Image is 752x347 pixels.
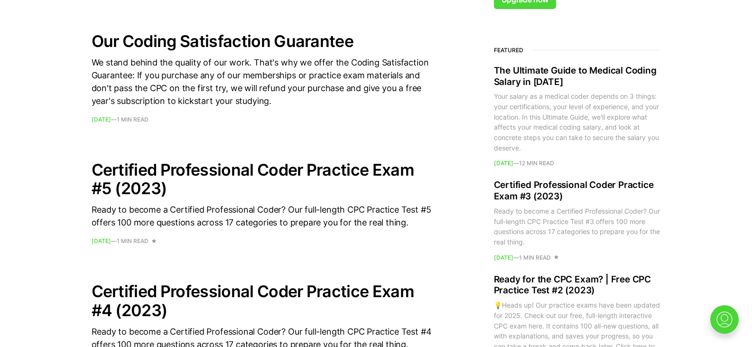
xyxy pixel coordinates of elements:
[494,274,661,297] h2: Ready for the CPC Exam? | Free CPC Practice Test #2 (2023)
[494,65,661,88] h2: The Ultimate Guide to Medical Coding Salary in [DATE]
[92,32,433,122] a: Our Coding Satisfaction Guarantee We stand behind the quality of our work. That's why we offer th...
[92,117,433,122] footer: —
[92,32,433,50] h2: Our Coding Satisfaction Guarantee
[494,159,513,167] time: [DATE]
[92,237,111,244] time: [DATE]
[494,160,661,166] footer: —
[494,206,661,247] div: Ready to become a Certified Professional Coder? Our full-length CPC Practice Test #3 offers 100 m...
[92,56,433,107] div: We stand behind the quality of our work. That's why we offer the Coding Satisfaction Guarantee: I...
[92,282,433,319] h2: Certified Professional Coder Practice Exam #4 (2023)
[494,254,513,261] time: [DATE]
[92,160,433,197] h2: Certified Professional Coder Practice Exam #5 (2023)
[494,91,661,153] div: Your salary as a medical coder depends on 3 things: your certifications, your level of experience...
[494,179,661,202] h2: Certified Professional Coder Practice Exam #3 (2023)
[494,179,661,260] a: Certified Professional Coder Practice Exam #3 (2023) Ready to become a Certified Professional Cod...
[519,160,554,166] span: 12 min read
[92,116,111,123] time: [DATE]
[494,65,661,167] a: The Ultimate Guide to Medical Coding Salary in [DATE] Your salary as a medical coder depends on 3...
[519,255,551,261] span: 1 min read
[494,255,661,261] footer: —
[92,160,433,244] a: Certified Professional Coder Practice Exam #5 (2023) Ready to become a Certified Professional Cod...
[117,117,149,122] span: 1 min read
[702,300,752,347] iframe: portal-trigger
[92,238,433,244] footer: —
[117,238,149,244] span: 1 min read
[494,47,661,54] h3: Featured
[92,203,433,229] div: Ready to become a Certified Professional Coder? Our full-length CPC Practice Test #5 offers 100 m...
